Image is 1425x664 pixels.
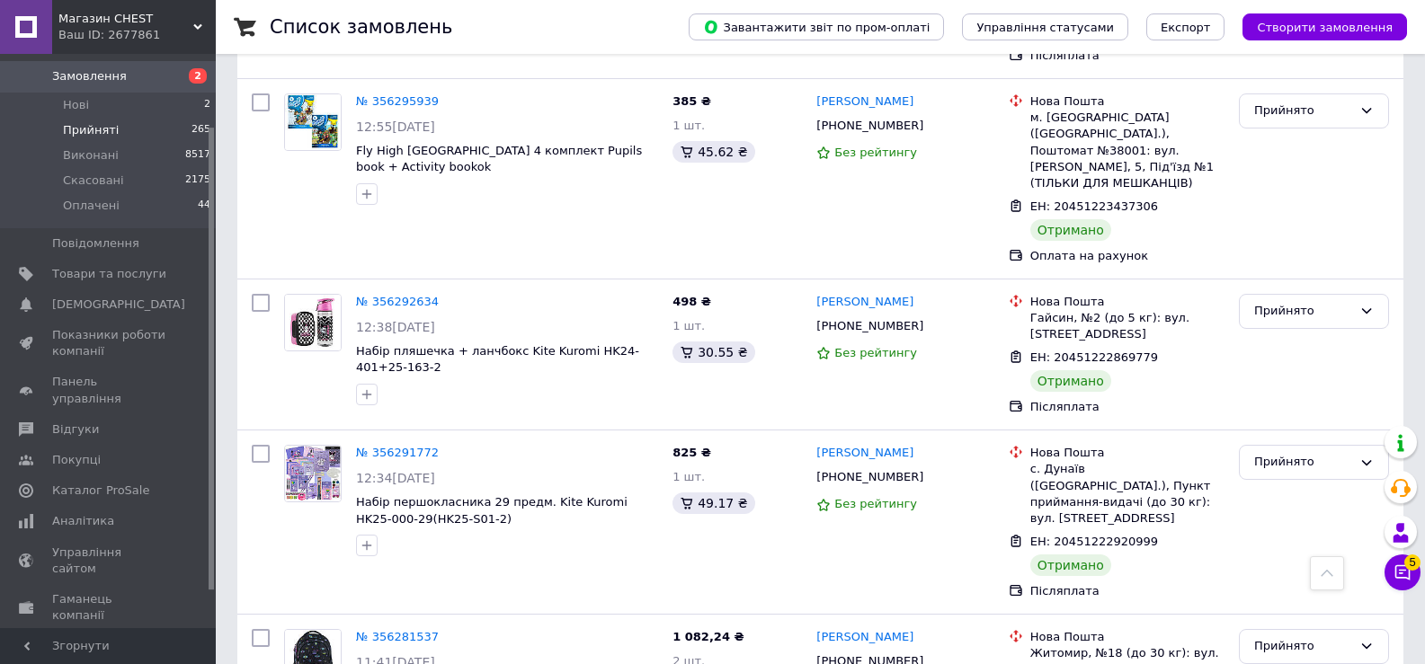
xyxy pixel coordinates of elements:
[1030,554,1111,576] div: Отримано
[1030,629,1225,645] div: Нова Пошта
[1030,294,1225,310] div: Нова Пошта
[356,630,439,643] a: № 356281537
[52,374,166,406] span: Панель управління
[1257,21,1393,34] span: Створити замовлення
[356,446,439,459] a: № 356291772
[52,483,149,499] span: Каталог ProSale
[672,341,754,363] div: 30.55 ₴
[58,11,193,27] span: Магазин CHEST
[1030,535,1158,548] span: ЕН: 20451222920999
[1030,445,1225,461] div: Нова Пошта
[672,630,744,643] span: 1 082,24 ₴
[204,97,210,113] span: 2
[834,146,917,159] span: Без рейтингу
[672,319,705,332] span: 1 шт.
[1385,554,1421,590] button: Чат з покупцем5
[1030,48,1225,64] div: Післяплата
[816,445,913,462] a: [PERSON_NAME]
[356,144,642,174] a: Fly High [GEOGRAPHIC_DATA] 4 комплект Pupils book + Activity bookok
[356,344,639,375] a: Набір пляшечка + ланчбокс Kite Kuromi HK24-401+25-163-2
[1030,110,1225,191] div: м. [GEOGRAPHIC_DATA] ([GEOGRAPHIC_DATA].), Поштомат №38001: вул. [PERSON_NAME], 5, Під'їзд №1 (ТІ...
[356,295,439,308] a: № 356292634
[1030,199,1158,213] span: ЕН: 20451223437306
[58,27,216,43] div: Ваш ID: 2677861
[813,114,927,137] div: [PHONE_NUMBER]
[284,445,342,502] a: Фото товару
[816,294,913,311] a: [PERSON_NAME]
[1030,310,1225,342] div: Гайсин, №2 (до 5 кг): вул. [STREET_ADDRESS]
[285,94,341,150] img: Фото товару
[1030,219,1111,241] div: Отримано
[189,68,207,84] span: 2
[1030,370,1111,392] div: Отримано
[816,93,913,111] a: [PERSON_NAME]
[1254,453,1352,472] div: Прийнято
[1030,583,1225,599] div: Післяплата
[1254,637,1352,656] div: Прийнято
[1254,302,1352,321] div: Прийнято
[1404,554,1421,571] span: 5
[1146,13,1225,40] button: Експорт
[356,320,435,334] span: 12:38[DATE]
[976,21,1114,34] span: Управління статусами
[1030,399,1225,415] div: Післяплата
[52,68,127,84] span: Замовлення
[52,544,166,577] span: Управління сайтом
[63,147,119,164] span: Виконані
[270,16,452,38] h1: Список замовлень
[52,591,166,624] span: Гаманець компанії
[356,471,435,485] span: 12:34[DATE]
[962,13,1128,40] button: Управління статусами
[191,122,210,138] span: 265
[63,198,120,214] span: Оплачені
[703,19,930,35] span: Завантажити звіт по пром-оплаті
[672,295,711,308] span: 498 ₴
[1030,248,1225,264] div: Оплата на рахунок
[52,297,185,313] span: [DEMOGRAPHIC_DATA]
[63,97,89,113] span: Нові
[356,94,439,108] a: № 356295939
[1254,102,1352,120] div: Прийнято
[356,495,628,526] a: Набір першокласника 29 предм. Kite Kuromi HK25-000-29(HK25-S01-2)
[284,294,342,351] a: Фото товару
[1030,350,1158,364] span: ЕН: 20451222869779
[672,94,711,108] span: 385 ₴
[198,198,210,214] span: 44
[1030,93,1225,110] div: Нова Пошта
[52,421,99,438] span: Відгуки
[63,122,119,138] span: Прийняті
[813,314,927,338] div: [PHONE_NUMBER]
[834,497,917,510] span: Без рейтингу
[672,141,754,163] div: 45.62 ₴
[285,295,341,350] img: Фото товару
[689,13,944,40] button: Завантажити звіт по пром-оплаті
[52,513,114,529] span: Аналітика
[672,446,711,459] span: 825 ₴
[356,120,435,134] span: 12:55[DATE]
[1225,20,1407,33] a: Створити замовлення
[672,470,705,483] span: 1 шт.
[185,147,210,164] span: 8517
[185,173,210,189] span: 2175
[1030,461,1225,527] div: с. Дунаїв ([GEOGRAPHIC_DATA].), Пункт приймання-видачі (до 30 кг): вул. [STREET_ADDRESS]
[284,93,342,151] a: Фото товару
[63,173,124,189] span: Скасовані
[1242,13,1407,40] button: Створити замовлення
[1161,21,1211,34] span: Експорт
[672,492,754,514] div: 49.17 ₴
[813,465,927,489] div: [PHONE_NUMBER]
[834,346,917,359] span: Без рейтингу
[52,327,166,359] span: Показники роботи компанії
[285,446,341,501] img: Фото товару
[52,452,101,468] span: Покупці
[672,119,705,132] span: 1 шт.
[816,629,913,646] a: [PERSON_NAME]
[52,235,139,252] span: Повідомлення
[52,266,166,282] span: Товари та послуги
